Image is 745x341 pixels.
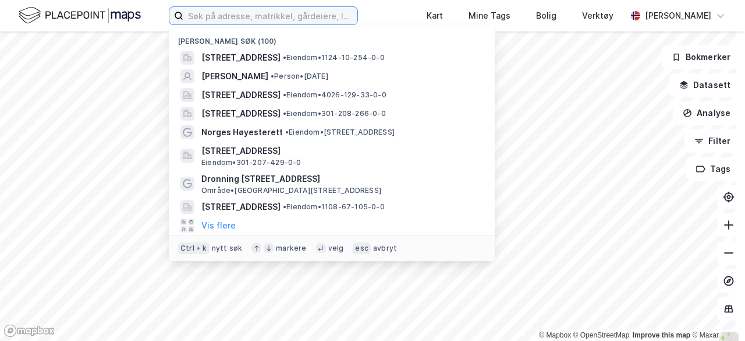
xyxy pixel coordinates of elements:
[283,109,386,118] span: Eiendom • 301-208-266-0-0
[201,51,281,65] span: [STREET_ADDRESS]
[285,128,289,136] span: •
[536,9,556,23] div: Bolig
[276,244,306,253] div: markere
[283,202,286,211] span: •
[684,129,740,153] button: Filter
[353,242,371,254] div: esc
[469,9,510,23] div: Mine Tags
[283,53,385,62] span: Eiendom • 1124-10-254-0-0
[283,109,286,118] span: •
[3,324,55,338] a: Mapbox homepage
[201,125,283,139] span: Norges Høyesterett
[201,88,281,102] span: [STREET_ADDRESS]
[582,9,613,23] div: Verktøy
[19,5,141,26] img: logo.f888ab2527a4732fd821a326f86c7f29.svg
[283,90,386,100] span: Eiendom • 4026-129-33-0-0
[271,72,328,81] span: Person • [DATE]
[178,242,210,254] div: Ctrl + k
[283,202,385,212] span: Eiendom • 1108-67-105-0-0
[212,244,243,253] div: nytt søk
[283,53,286,62] span: •
[669,73,740,97] button: Datasett
[201,69,268,83] span: [PERSON_NAME]
[687,285,745,341] iframe: Chat Widget
[201,200,281,214] span: [STREET_ADDRESS]
[662,45,740,69] button: Bokmerker
[201,186,381,195] span: Område • [GEOGRAPHIC_DATA][STREET_ADDRESS]
[201,158,301,167] span: Eiendom • 301-207-429-0-0
[201,172,481,186] span: Dronning [STREET_ADDRESS]
[687,285,745,341] div: Kontrollprogram for chat
[686,157,740,181] button: Tags
[645,9,711,23] div: [PERSON_NAME]
[539,331,571,339] a: Mapbox
[427,9,443,23] div: Kart
[328,244,344,253] div: velg
[633,331,690,339] a: Improve this map
[183,7,357,24] input: Søk på adresse, matrikkel, gårdeiere, leietakere eller personer
[201,144,481,158] span: [STREET_ADDRESS]
[373,244,397,253] div: avbryt
[201,219,236,233] button: Vis flere
[201,107,281,121] span: [STREET_ADDRESS]
[271,72,274,80] span: •
[283,90,286,99] span: •
[169,27,495,48] div: [PERSON_NAME] søk (100)
[573,331,630,339] a: OpenStreetMap
[673,101,740,125] button: Analyse
[285,128,395,137] span: Eiendom • [STREET_ADDRESS]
